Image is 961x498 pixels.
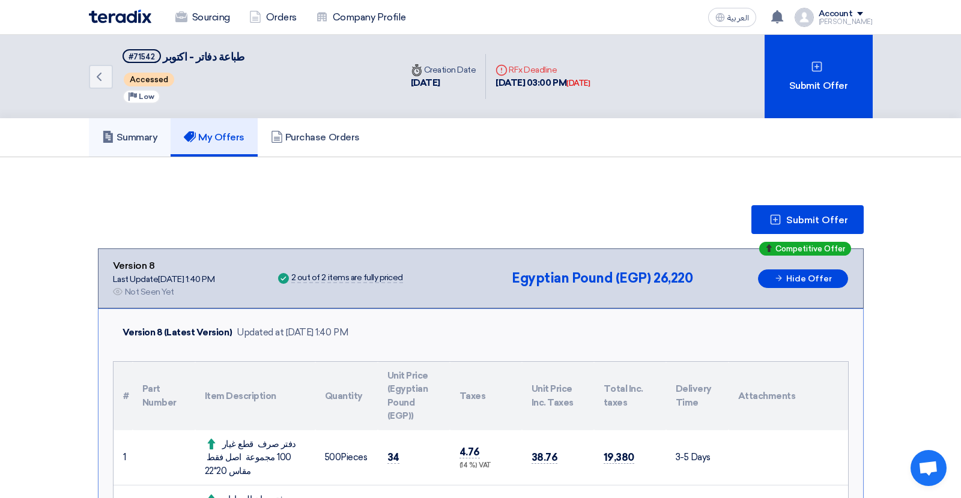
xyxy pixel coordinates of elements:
[459,461,512,471] div: (14 %) VAT
[459,446,480,458] span: 4.76
[291,274,403,283] div: 2 out of 2 items are fully priced
[123,326,232,340] div: Version 8 (Latest Version)
[775,245,845,253] span: Competitive Offer
[666,362,729,430] th: Delivery Time
[89,10,151,23] img: Teradix logo
[129,53,155,61] div: #71542
[765,35,873,118] div: Submit Offer
[113,259,215,273] div: Version 8
[666,430,729,485] td: 3-5 Days
[411,64,476,76] div: Creation Date
[195,362,315,430] th: Item Description
[315,362,378,430] th: Quantity
[166,4,240,31] a: Sourcing
[786,215,848,225] span: Submit Offer
[512,270,650,286] span: Egyptian Pound (EGP)
[758,269,848,288] button: Hide Offer
[751,205,864,234] button: Submit Offer
[315,430,378,485] td: Pieces
[205,437,306,478] div: دفتر صرف قطع غيار 100 مجموعة اصل فقط مقاس 20*22
[496,64,590,76] div: RFx Deadline
[819,19,873,25] div: [PERSON_NAME]
[171,118,258,157] a: My Offers
[133,362,195,430] th: Part Number
[532,451,558,464] span: 38.76
[240,4,306,31] a: Orders
[123,49,244,64] h5: طباعة دفاتر - اكتوبر
[325,452,341,463] span: 500
[163,50,244,64] span: طباعة دفاتر - اكتوبر
[89,118,171,157] a: Summary
[496,76,590,90] div: [DATE] 03:00 PM
[378,362,450,430] th: Unit Price (Egyptian Pound (EGP))
[727,14,749,22] span: العربية
[795,8,814,27] img: profile_test.png
[594,362,666,430] th: Total Inc. taxes
[113,273,215,286] div: Last Update [DATE] 1:40 PM
[450,362,522,430] th: Taxes
[184,131,244,143] h5: My Offers
[271,131,360,143] h5: Purchase Orders
[139,92,154,101] span: Low
[124,73,174,86] span: Accessed
[306,4,416,31] a: Company Profile
[819,9,853,19] div: Account
[411,76,476,90] div: [DATE]
[708,8,756,27] button: العربية
[604,451,634,464] span: 19,380
[102,131,158,143] h5: Summary
[566,77,590,89] div: [DATE]
[387,451,399,464] span: 34
[258,118,373,157] a: Purchase Orders
[729,362,848,430] th: Attachments
[114,430,133,485] td: 1
[522,362,594,430] th: Unit Price Inc. Taxes
[125,286,174,298] div: Not Seen Yet
[114,362,133,430] th: #
[911,450,947,486] div: Open chat
[653,270,693,286] span: 26,220
[237,326,348,340] div: Updated at [DATE] 1:40 PM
